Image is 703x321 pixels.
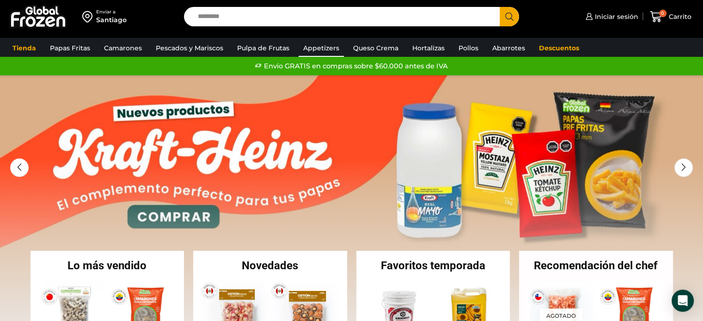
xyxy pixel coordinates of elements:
[672,290,694,312] div: Open Intercom Messenger
[82,9,96,24] img: address-field-icon.svg
[666,12,691,21] span: Carrito
[674,158,693,177] div: Next slide
[500,7,519,26] button: Search button
[99,39,147,57] a: Camarones
[299,39,344,57] a: Appetizers
[10,158,29,177] div: Previous slide
[45,39,95,57] a: Papas Fritas
[454,39,483,57] a: Pollos
[8,39,41,57] a: Tienda
[151,39,228,57] a: Pescados y Mariscos
[519,260,673,271] h2: Recomendación del chef
[96,9,127,15] div: Enviar a
[356,260,510,271] h2: Favoritos temporada
[31,260,184,271] h2: Lo más vendido
[648,6,694,28] a: 0 Carrito
[488,39,530,57] a: Abarrotes
[96,15,127,24] div: Santiago
[348,39,403,57] a: Queso Crema
[193,260,347,271] h2: Novedades
[659,10,666,17] span: 0
[534,39,584,57] a: Descuentos
[583,7,638,26] a: Iniciar sesión
[232,39,294,57] a: Pulpa de Frutas
[593,12,638,21] span: Iniciar sesión
[408,39,449,57] a: Hortalizas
